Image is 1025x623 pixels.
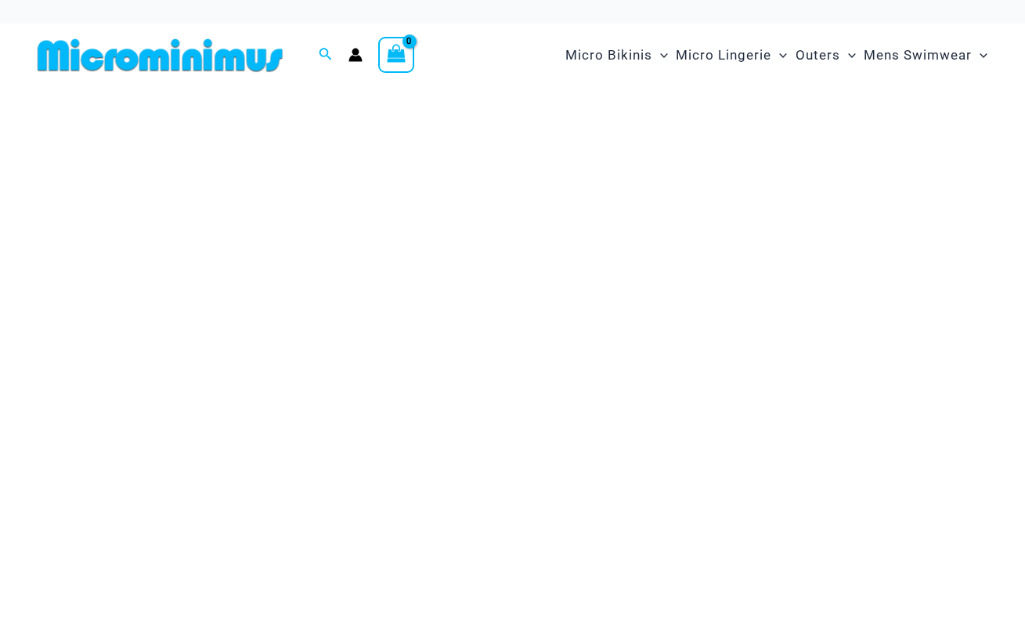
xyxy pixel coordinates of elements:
[559,29,994,81] nav: Site Navigation
[348,48,363,62] a: Account icon link
[860,31,991,79] a: Mens SwimwearMenu ToggleMenu Toggle
[972,35,987,75] span: Menu Toggle
[672,31,791,79] a: Micro LingerieMenu ToggleMenu Toggle
[31,38,289,73] img: MM SHOP LOGO FLAT
[652,35,668,75] span: Menu Toggle
[771,35,787,75] span: Menu Toggle
[561,31,672,79] a: Micro BikinisMenu ToggleMenu Toggle
[792,31,860,79] a: OutersMenu ToggleMenu Toggle
[864,35,972,75] span: Mens Swimwear
[796,35,840,75] span: Outers
[676,35,771,75] span: Micro Lingerie
[378,37,414,73] a: View Shopping Cart, empty
[840,35,856,75] span: Menu Toggle
[319,45,333,65] a: Search icon link
[565,35,652,75] span: Micro Bikinis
